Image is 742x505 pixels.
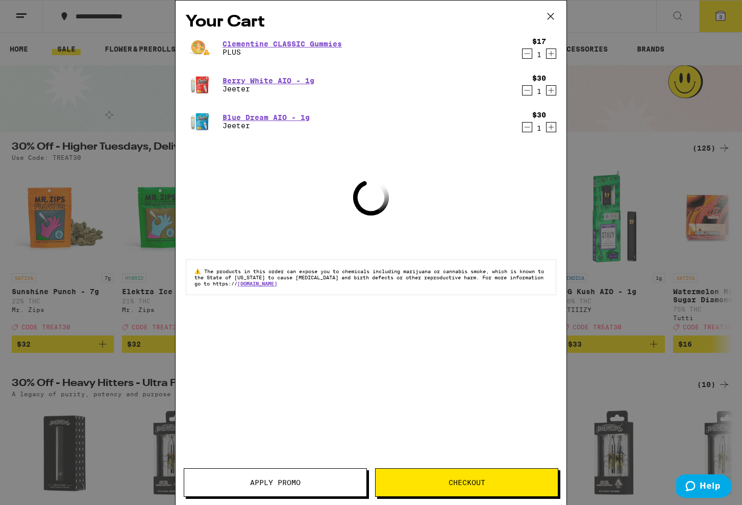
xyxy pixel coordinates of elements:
[222,85,314,93] p: Jeeter
[522,122,532,132] button: Decrement
[186,34,214,62] img: PLUS - Clementine CLASSIC Gummies
[237,280,277,286] a: [DOMAIN_NAME]
[375,468,558,497] button: Checkout
[522,85,532,95] button: Decrement
[222,40,342,48] a: Clementine CLASSIC Gummies
[532,51,546,59] div: 1
[186,70,214,99] img: Jeeter - Berry White AIO - 1g
[532,111,546,119] div: $30
[184,468,367,497] button: Apply Promo
[194,268,204,274] span: ⚠️
[222,122,310,130] p: Jeeter
[546,49,556,59] button: Increment
[522,49,532,59] button: Decrement
[532,74,546,82] div: $30
[186,11,556,34] h2: Your Cart
[546,85,556,95] button: Increment
[532,37,546,45] div: $17
[186,107,214,136] img: Jeeter - Blue Dream AIO - 1g
[546,122,556,132] button: Increment
[449,479,485,486] span: Checkout
[222,77,314,85] a: Berry White AIO - 1g
[222,48,342,56] p: PLUS
[676,474,732,500] iframe: Opens a widget where you can find more information
[532,87,546,95] div: 1
[194,268,544,286] span: The products in this order can expose you to chemicals including marijuana or cannabis smoke, whi...
[222,113,310,122] a: Blue Dream AIO - 1g
[250,479,301,486] span: Apply Promo
[532,124,546,132] div: 1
